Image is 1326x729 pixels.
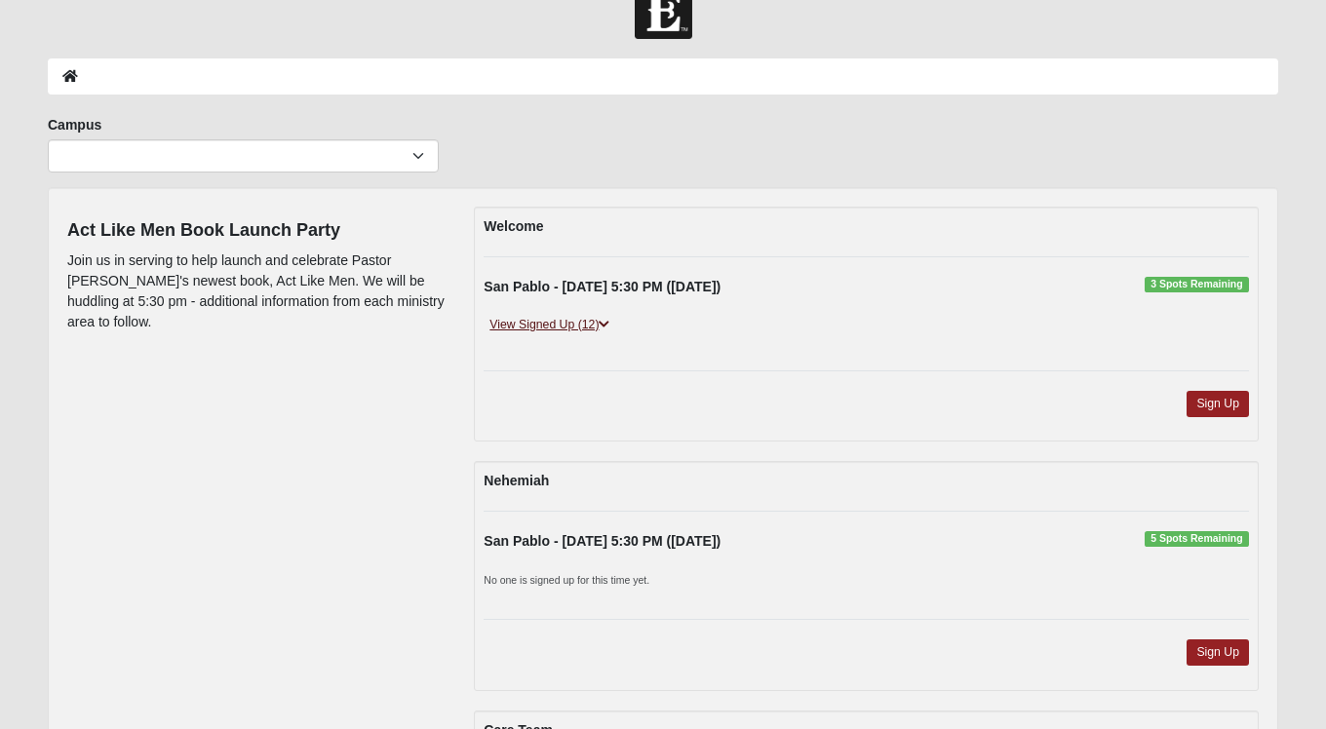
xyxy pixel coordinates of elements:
[484,473,549,488] strong: Nehemiah
[484,218,543,234] strong: Welcome
[67,250,445,332] p: Join us in serving to help launch and celebrate Pastor [PERSON_NAME]'s newest book, Act Like Men....
[48,115,101,134] label: Campus
[484,533,721,549] strong: San Pablo - [DATE] 5:30 PM ([DATE])
[484,315,615,335] a: View Signed Up (12)
[484,279,721,294] strong: San Pablo - [DATE] 5:30 PM ([DATE])
[1187,639,1249,666] a: Sign Up
[484,574,649,586] small: No one is signed up for this time yet.
[1187,391,1249,417] a: Sign Up
[1145,531,1249,547] span: 5 Spots Remaining
[67,220,445,242] h4: Act Like Men Book Launch Party
[1145,277,1249,292] span: 3 Spots Remaining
